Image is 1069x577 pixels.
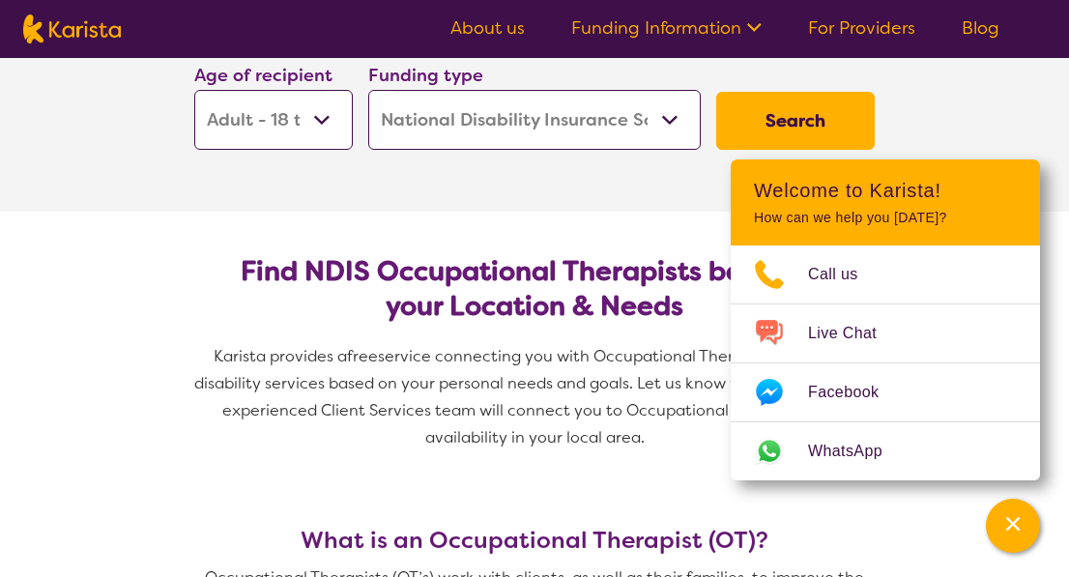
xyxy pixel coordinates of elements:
h2: Find NDIS Occupational Therapists based on your Location & Needs [210,254,859,324]
h3: What is an Occupational Therapist (OT)? [187,527,882,554]
ul: Choose channel [731,245,1040,480]
label: Funding type [368,64,483,87]
span: Live Chat [808,319,900,348]
div: Channel Menu [731,159,1040,480]
a: Web link opens in a new tab. [731,422,1040,480]
label: Age of recipient [194,64,332,87]
span: free [347,346,378,366]
span: Karista provides a [214,346,347,366]
img: Karista logo [23,14,121,43]
span: Facebook [808,378,902,407]
a: Funding Information [571,16,762,40]
p: How can we help you [DATE]? [754,210,1017,226]
span: WhatsApp [808,437,906,466]
button: Channel Menu [986,499,1040,553]
h2: Welcome to Karista! [754,179,1017,202]
span: Call us [808,260,881,289]
a: For Providers [808,16,915,40]
span: service connecting you with Occupational Therapists and other disability services based on your p... [194,346,879,447]
button: Search [716,92,875,150]
a: About us [450,16,525,40]
a: Blog [962,16,999,40]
